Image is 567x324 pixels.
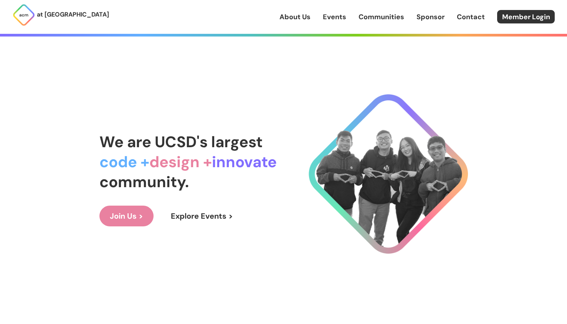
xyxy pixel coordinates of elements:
[160,206,243,226] a: Explore Events >
[99,206,154,226] a: Join Us >
[99,172,189,192] span: community.
[212,152,277,172] span: innovate
[99,152,149,172] span: code +
[99,132,263,152] span: We are UCSD's largest
[457,12,485,22] a: Contact
[359,12,404,22] a: Communities
[149,152,212,172] span: design +
[37,10,109,20] p: at [GEOGRAPHIC_DATA]
[417,12,445,22] a: Sponsor
[309,94,468,254] img: Cool Logo
[497,10,555,23] a: Member Login
[323,12,346,22] a: Events
[12,3,109,27] a: at [GEOGRAPHIC_DATA]
[279,12,311,22] a: About Us
[12,3,35,27] img: ACM Logo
